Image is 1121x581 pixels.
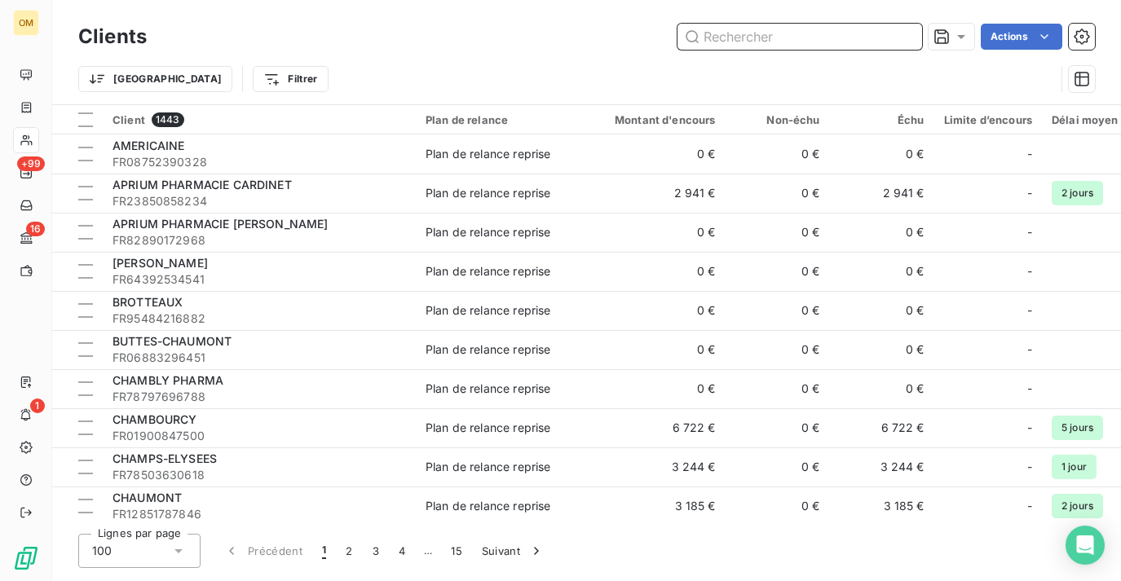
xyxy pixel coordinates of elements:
[585,447,726,486] td: 3 244 €
[1027,263,1032,279] span: -
[113,506,406,522] span: FR12851787846
[840,113,925,126] div: Échu
[585,369,726,408] td: 0 €
[677,24,922,50] input: Rechercher
[585,174,726,213] td: 2 941 €
[585,330,726,369] td: 0 €
[336,534,362,568] button: 2
[830,369,934,408] td: 0 €
[113,350,406,366] span: FR06883296451
[726,330,830,369] td: 0 €
[113,412,197,426] span: CHAMBOURCY
[830,330,934,369] td: 0 €
[1052,181,1103,205] span: 2 jours
[113,451,217,465] span: CHAMPS-ELYSEES
[113,467,406,483] span: FR78503630618
[322,543,326,559] span: 1
[253,66,328,92] button: Filtrer
[1027,341,1032,358] span: -
[30,398,45,413] span: 1
[113,193,406,209] span: FR23850858234
[726,408,830,447] td: 0 €
[441,534,472,568] button: 15
[426,185,550,201] div: Plan de relance reprise
[92,543,112,559] span: 100
[585,252,726,291] td: 0 €
[585,213,726,252] td: 0 €
[415,538,441,564] span: …
[726,291,830,330] td: 0 €
[426,420,550,436] div: Plan de relance reprise
[113,178,292,191] span: APRIUM PHARMACIE CARDINET
[726,134,830,174] td: 0 €
[113,491,182,504] span: CHAUMONT
[113,389,406,405] span: FR78797696788
[1027,381,1032,397] span: -
[1066,526,1105,565] div: Open Intercom Messenger
[830,213,934,252] td: 0 €
[1052,416,1103,440] span: 5 jours
[830,408,934,447] td: 6 722 €
[363,534,389,568] button: 3
[113,154,406,170] span: FR08752390328
[585,134,726,174] td: 0 €
[426,381,550,397] div: Plan de relance reprise
[944,113,1032,126] div: Limite d’encours
[726,447,830,486] td: 0 €
[113,139,185,152] span: AMERICAINE
[426,113,576,126] div: Plan de relance
[426,498,550,514] div: Plan de relance reprise
[113,113,145,126] span: Client
[113,232,406,249] span: FR82890172968
[585,486,726,526] td: 3 185 €
[113,334,232,348] span: BUTTES-CHAUMONT
[113,428,406,444] span: FR01900847500
[113,295,183,309] span: BROTTEAUX
[113,256,208,270] span: [PERSON_NAME]
[1027,146,1032,162] span: -
[78,66,232,92] button: [GEOGRAPHIC_DATA]
[78,22,147,51] h3: Clients
[472,534,554,568] button: Suivant
[1052,455,1097,479] span: 1 jour
[735,113,820,126] div: Non-échu
[113,373,223,387] span: CHAMBLY PHARMA
[830,486,934,526] td: 3 185 €
[830,174,934,213] td: 2 941 €
[830,447,934,486] td: 3 244 €
[389,534,415,568] button: 4
[426,302,550,319] div: Plan de relance reprise
[13,10,39,36] div: OM
[426,341,550,358] div: Plan de relance reprise
[726,174,830,213] td: 0 €
[1027,498,1032,514] span: -
[214,534,312,568] button: Précédent
[17,156,45,171] span: +99
[312,534,336,568] button: 1
[113,217,329,231] span: APRIUM PHARMACIE [PERSON_NAME]
[1052,494,1103,518] span: 2 jours
[1027,302,1032,319] span: -
[595,113,716,126] div: Montant d'encours
[830,134,934,174] td: 0 €
[1027,420,1032,436] span: -
[426,146,550,162] div: Plan de relance reprise
[152,112,184,127] span: 1443
[426,263,550,279] div: Plan de relance reprise
[1027,185,1032,201] span: -
[726,369,830,408] td: 0 €
[26,222,45,236] span: 16
[981,24,1062,50] button: Actions
[726,252,830,291] td: 0 €
[1027,224,1032,240] span: -
[830,291,934,330] td: 0 €
[726,486,830,526] td: 0 €
[13,545,39,571] img: Logo LeanPay
[830,252,934,291] td: 0 €
[113,271,406,288] span: FR64392534541
[426,459,550,475] div: Plan de relance reprise
[426,224,550,240] div: Plan de relance reprise
[585,408,726,447] td: 6 722 €
[585,291,726,330] td: 0 €
[726,213,830,252] td: 0 €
